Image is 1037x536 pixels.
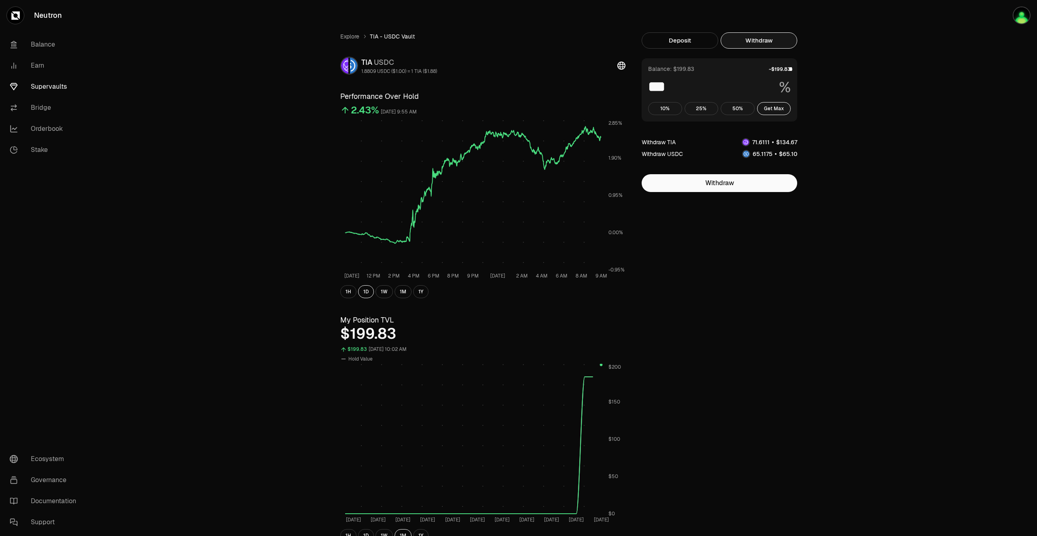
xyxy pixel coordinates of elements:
button: 1D [358,285,374,298]
button: 1H [340,285,356,298]
a: Bridge [3,97,87,118]
span: % [779,79,791,96]
tspan: [DATE] [346,517,361,523]
tspan: 6 PM [428,273,440,279]
img: portefeuilleterra [1013,6,1031,24]
span: TIA - USDC Vault [370,32,415,41]
div: [DATE] 9:55 AM [381,107,417,117]
div: Withdraw TIA [642,138,676,146]
a: Supervaults [3,76,87,97]
tspan: 0.95% [608,192,623,199]
tspan: 8 PM [447,273,459,279]
tspan: $50 [608,473,618,480]
tspan: -0.95% [608,267,625,273]
button: Deposit [642,32,718,49]
a: Earn [3,55,87,76]
a: Support [3,512,87,533]
a: Explore [340,32,359,41]
h3: Performance Over Hold [340,91,625,102]
tspan: [DATE] [420,517,435,523]
tspan: 4 AM [536,273,548,279]
span: USDC [374,58,394,67]
button: 1Y [413,285,429,298]
div: 2.43% [351,104,379,117]
tspan: 9 AM [595,273,607,279]
div: 1.8809 USDC ($1.00) = 1 TIA ($1.88) [361,68,437,75]
tspan: [DATE] [519,517,534,523]
a: Balance [3,34,87,55]
a: Ecosystem [3,448,87,470]
tspan: 8 AM [576,273,587,279]
tspan: 2.85% [608,120,622,126]
img: TIA Logo [743,139,749,145]
tspan: [DATE] [569,517,584,523]
tspan: 9 PM [467,273,479,279]
tspan: [DATE] [544,517,559,523]
div: TIA [361,57,437,68]
button: 50% [721,102,755,115]
div: [DATE] 10:02 AM [369,345,407,354]
tspan: [DATE] [344,273,359,279]
tspan: [DATE] [495,517,510,523]
button: 1M [395,285,412,298]
a: Orderbook [3,118,87,139]
button: Get Max [757,102,791,115]
span: Hold Value [348,356,373,362]
tspan: 2 AM [516,273,528,279]
a: Governance [3,470,87,491]
div: $199.83 [340,326,625,342]
img: TIA Logo [341,58,348,74]
tspan: 1.90% [608,155,621,161]
tspan: [DATE] [445,517,460,523]
tspan: $200 [608,364,621,370]
button: 1W [376,285,393,298]
div: Balance: $199.83 [648,65,694,73]
tspan: 6 AM [556,273,568,279]
tspan: $150 [608,399,620,405]
div: Withdraw USDC [642,150,683,158]
tspan: [DATE] [395,517,410,523]
a: Documentation [3,491,87,512]
button: 25% [685,102,719,115]
tspan: 12 PM [367,273,380,279]
tspan: 0.00% [608,229,623,236]
button: 10% [648,102,682,115]
img: USDC Logo [743,151,749,157]
tspan: [DATE] [490,273,505,279]
tspan: [DATE] [470,517,485,523]
img: USDC Logo [350,58,357,74]
button: Withdraw [642,174,797,192]
tspan: [DATE] [371,517,386,523]
nav: breadcrumb [340,32,625,41]
a: Stake [3,139,87,160]
button: Withdraw [721,32,797,49]
div: $199.83 [348,345,367,354]
tspan: $0 [608,510,615,517]
tspan: 2 PM [388,273,400,279]
tspan: $100 [608,436,620,442]
tspan: 4 PM [408,273,420,279]
h3: My Position TVL [340,314,625,326]
tspan: [DATE] [594,517,609,523]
